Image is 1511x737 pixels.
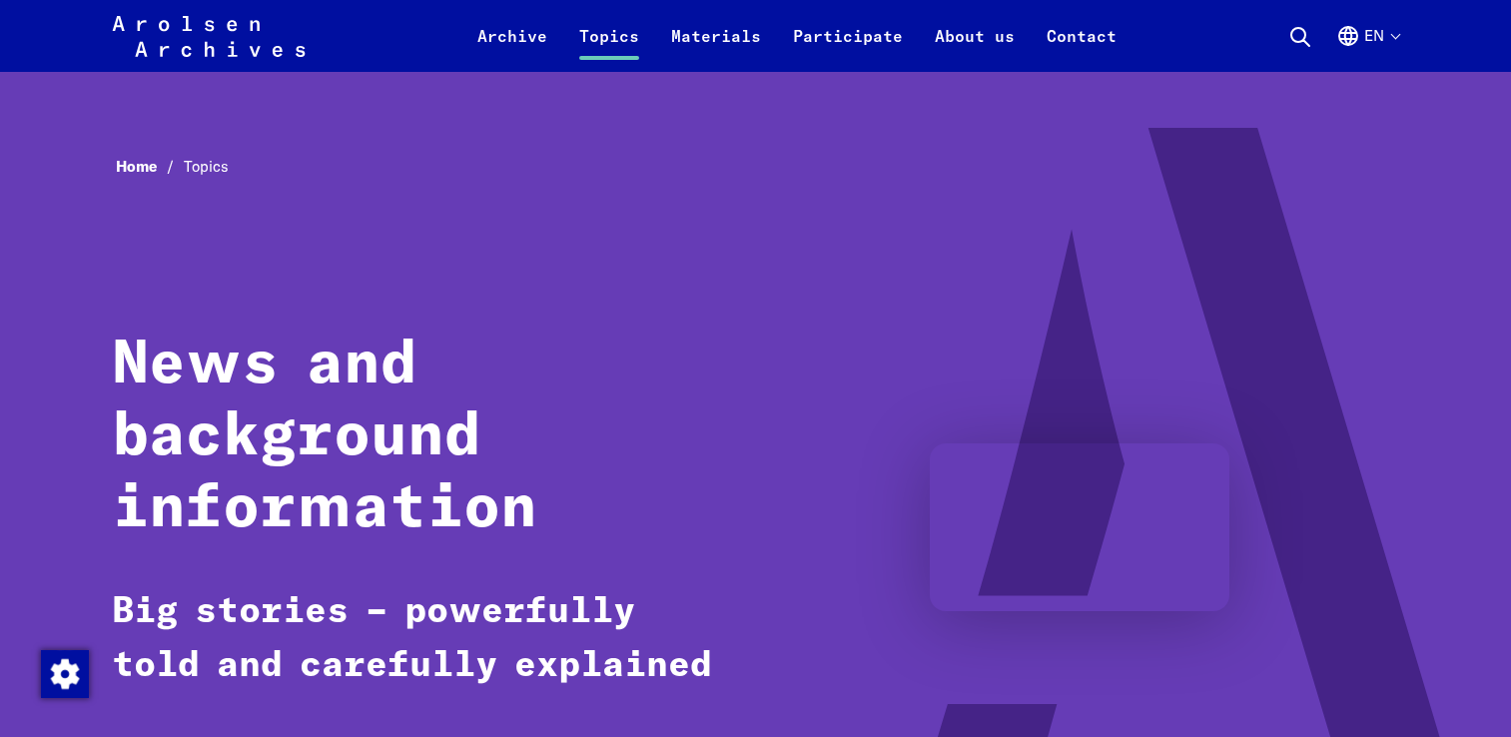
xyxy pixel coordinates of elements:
img: Change consent [41,650,89,698]
nav: Breadcrumb [112,152,1399,183]
nav: Primary [461,12,1133,60]
div: Change consent [40,649,88,697]
a: Topics [563,24,655,72]
a: Home [116,157,184,176]
a: Contact [1031,24,1133,72]
a: Participate [777,24,919,72]
button: English, language selection [1336,24,1399,72]
h1: News and background information [112,330,720,545]
span: Topics [184,157,229,176]
a: Materials [655,24,777,72]
a: Archive [461,24,563,72]
p: Big stories – powerfully told and carefully explained [112,585,720,693]
a: About us [919,24,1031,72]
